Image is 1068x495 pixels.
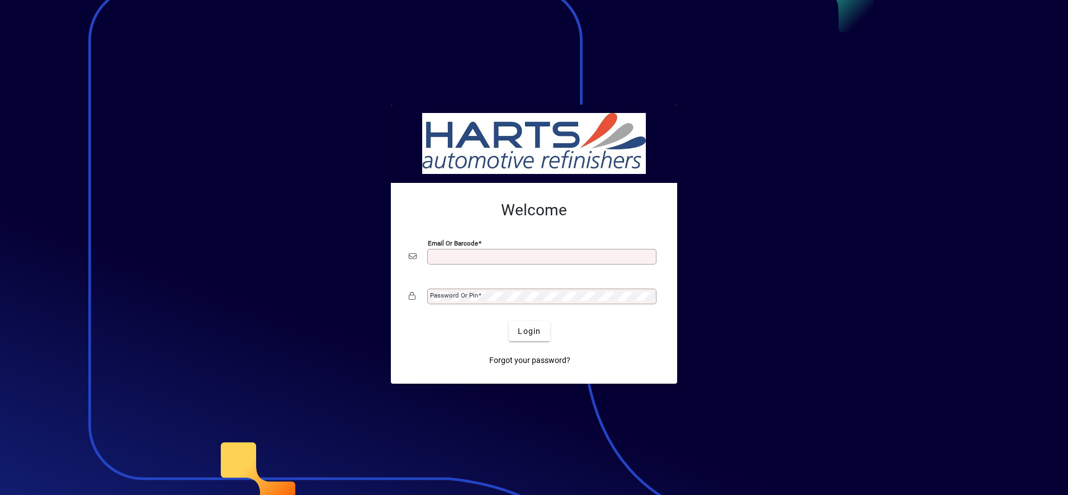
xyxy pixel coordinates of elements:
[409,201,659,220] h2: Welcome
[428,239,478,247] mat-label: Email or Barcode
[489,355,570,366] span: Forgot your password?
[485,350,575,370] a: Forgot your password?
[518,326,541,337] span: Login
[430,291,478,299] mat-label: Password or Pin
[509,321,550,341] button: Login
